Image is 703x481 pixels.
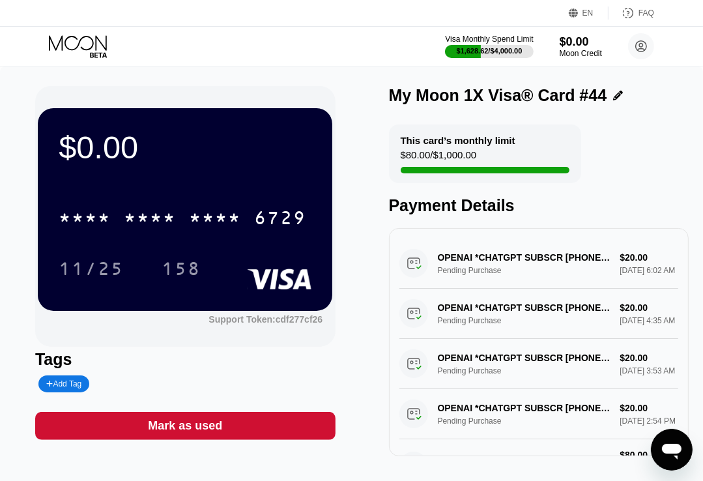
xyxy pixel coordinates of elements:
[609,7,654,20] div: FAQ
[152,252,210,285] div: 158
[401,135,515,146] div: This card’s monthly limit
[582,8,594,18] div: EN
[35,412,336,440] div: Mark as used
[208,314,323,325] div: Support Token: cdf277cf26
[638,8,654,18] div: FAQ
[148,418,222,433] div: Mark as used
[569,7,609,20] div: EN
[208,314,323,325] div: Support Token:cdf277cf26
[389,86,607,105] div: My Moon 1X Visa® Card #44
[254,209,306,230] div: 6729
[59,129,311,166] div: $0.00
[560,49,602,58] div: Moon Credit
[59,260,124,281] div: 11/25
[46,379,81,388] div: Add Tag
[457,47,523,55] div: $1,628.62 / $4,000.00
[401,149,477,167] div: $80.00 / $1,000.00
[560,35,602,58] div: $0.00Moon Credit
[389,196,689,215] div: Payment Details
[445,35,533,44] div: Visa Monthly Spend Limit
[651,429,693,471] iframe: Button to launch messaging window
[162,260,201,281] div: 158
[445,35,533,58] div: Visa Monthly Spend Limit$1,628.62/$4,000.00
[38,375,89,392] div: Add Tag
[49,252,134,285] div: 11/25
[560,35,602,49] div: $0.00
[35,350,336,369] div: Tags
